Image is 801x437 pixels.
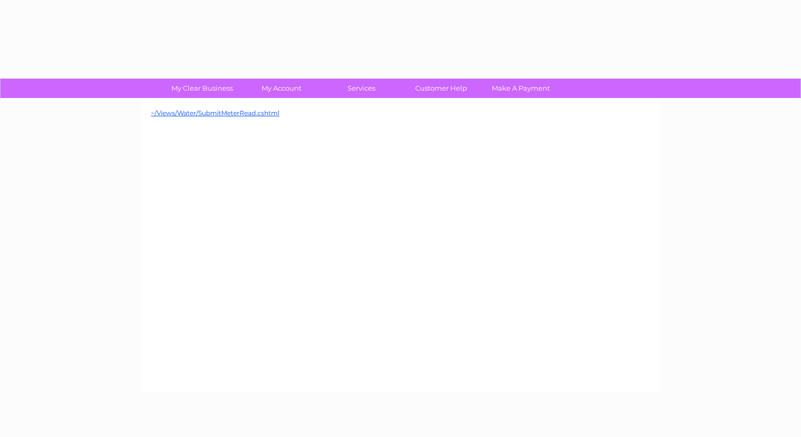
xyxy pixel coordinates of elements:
[159,79,245,98] a: My Clear Business
[478,79,564,98] a: Make A Payment
[398,79,484,98] a: Customer Help
[239,79,325,98] a: My Account
[318,79,405,98] a: Services
[151,109,279,117] a: ~/Views/Water/SubmitMeterRead.cshtml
